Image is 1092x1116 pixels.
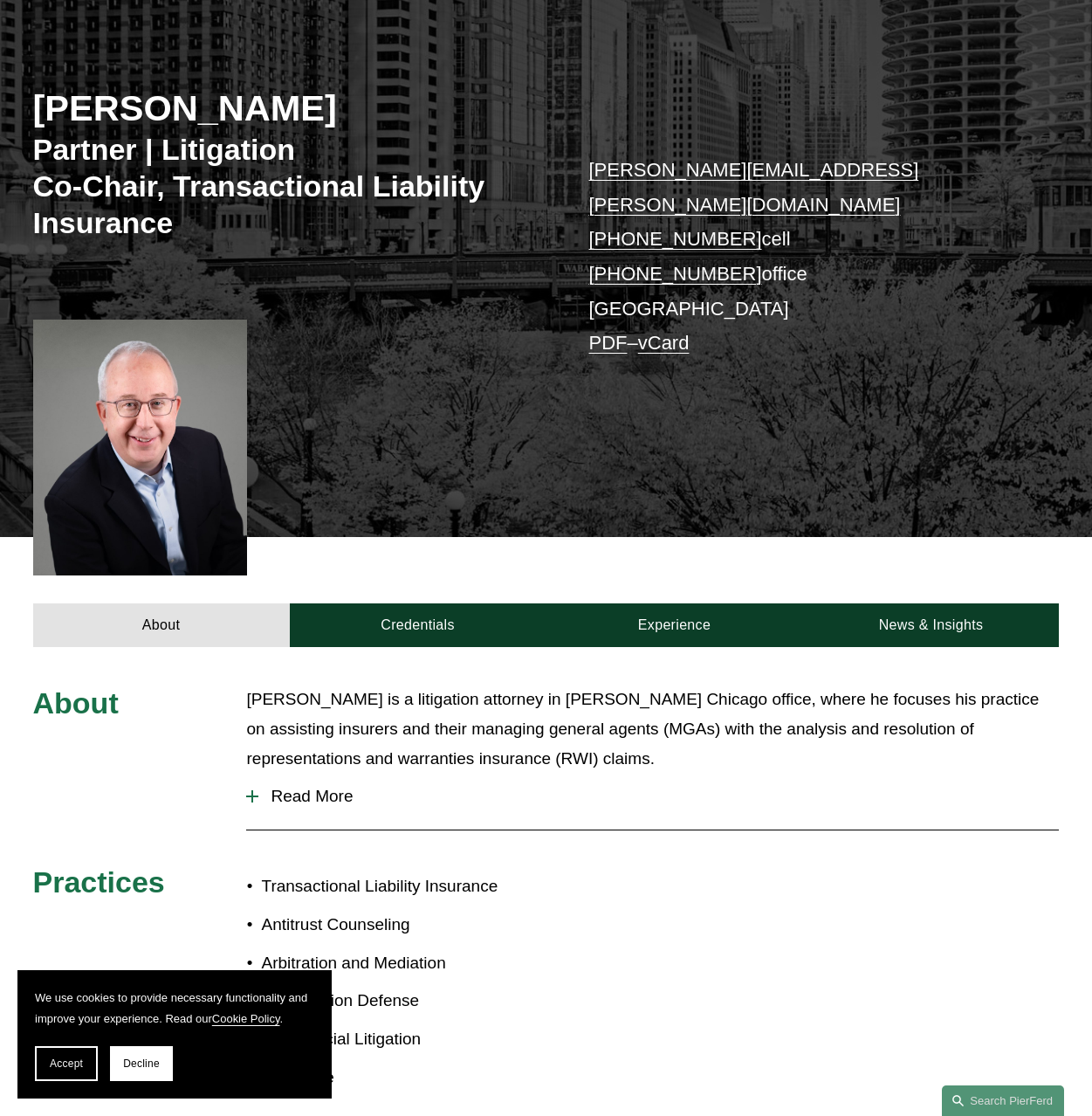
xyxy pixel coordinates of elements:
h2: [PERSON_NAME] [33,86,546,130]
section: Cookie banner [17,970,332,1099]
a: Search this site [942,1085,1064,1116]
span: Practices [33,865,165,899]
a: Credentials [290,603,546,648]
p: Class Action Defense [261,986,546,1016]
p: Commercial Litigation [261,1024,546,1054]
p: We use cookies to provide necessary functionality and improve your experience. Read our . [35,988,314,1029]
a: [PHONE_NUMBER] [589,263,762,285]
button: Accept [35,1046,98,1081]
p: Transactional Liability Insurance [261,871,546,901]
span: Decline [123,1057,160,1070]
button: Decline [110,1046,173,1081]
a: vCard [638,332,690,354]
a: PDF [589,332,628,354]
p: cell office [GEOGRAPHIC_DATA] – [589,153,1017,361]
h3: Partner | Litigation Co-Chair, Transactional Liability Insurance [33,131,546,241]
a: Cookie Policy [212,1012,280,1025]
a: About [33,603,290,648]
a: [PHONE_NUMBER] [589,228,762,250]
p: Insurance [261,1063,546,1092]
span: About [33,686,119,720]
span: Read More [258,787,1059,806]
p: [PERSON_NAME] is a litigation attorney in [PERSON_NAME] Chicago office, where he focuses his prac... [246,685,1059,775]
p: Arbitration and Mediation [261,948,546,978]
span: Accept [50,1057,83,1070]
a: Experience [546,603,802,648]
button: Read More [246,774,1059,819]
p: Antitrust Counseling [261,910,546,940]
a: News & Insights [802,603,1059,648]
a: [PERSON_NAME][EMAIL_ADDRESS][PERSON_NAME][DOMAIN_NAME] [589,159,919,216]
